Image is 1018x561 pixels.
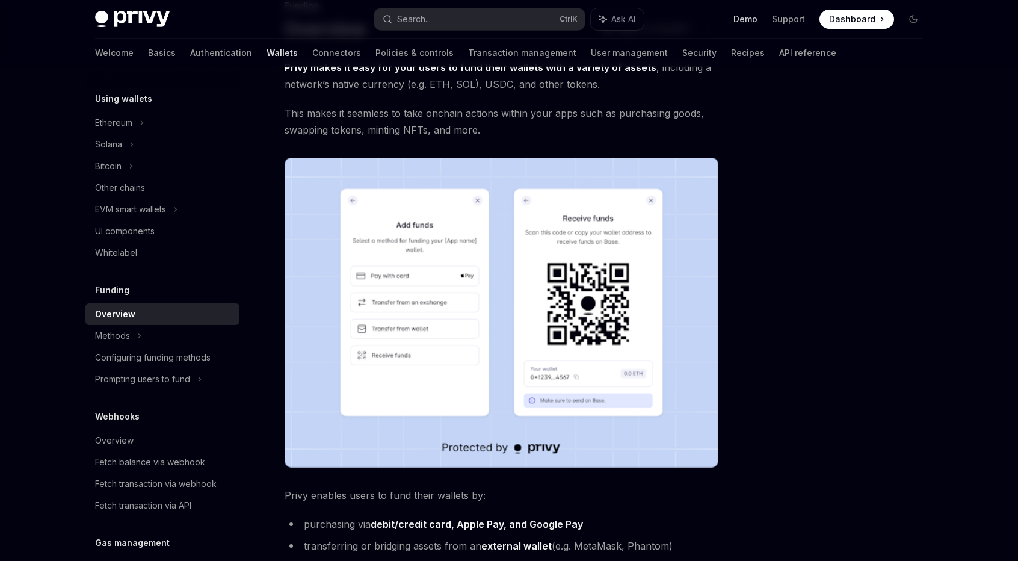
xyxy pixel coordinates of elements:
[371,518,583,530] strong: debit/credit card, Apple Pay, and Google Pay
[95,181,145,195] div: Other chains
[95,455,205,470] div: Fetch balance via webhook
[772,13,805,25] a: Support
[95,116,132,130] div: Ethereum
[285,105,718,138] span: This makes it seamless to take onchain actions within your apps such as purchasing goods, swappin...
[95,372,190,386] div: Prompting users to fund
[95,350,211,365] div: Configuring funding methods
[95,224,155,238] div: UI components
[285,61,656,73] strong: Privy makes it easy for your users to fund their wallets with a variety of assets
[85,303,239,325] a: Overview
[95,433,134,448] div: Overview
[591,8,644,30] button: Ask AI
[95,11,170,28] img: dark logo
[95,329,130,343] div: Methods
[190,39,252,67] a: Authentication
[95,307,135,321] div: Overview
[611,13,635,25] span: Ask AI
[85,473,239,495] a: Fetch transaction via webhook
[95,202,166,217] div: EVM smart wallets
[374,8,585,30] button: Search...CtrlK
[95,498,191,513] div: Fetch transaction via API
[481,540,552,553] a: external wallet
[285,516,718,533] li: purchasing via
[95,246,137,260] div: Whitelabel
[468,39,576,67] a: Transaction management
[731,39,765,67] a: Recipes
[397,12,431,26] div: Search...
[95,39,134,67] a: Welcome
[95,137,122,152] div: Solana
[904,10,923,29] button: Toggle dark mode
[733,13,757,25] a: Demo
[285,59,718,93] span: , including a network’s native currency (e.g. ETH, SOL), USDC, and other tokens.
[375,39,454,67] a: Policies & controls
[829,13,875,25] span: Dashboard
[85,347,239,368] a: Configuring funding methods
[95,283,129,297] h5: Funding
[85,451,239,473] a: Fetch balance via webhook
[682,39,717,67] a: Security
[285,538,718,554] li: transferring or bridging assets from an (e.g. MetaMask, Phantom)
[95,159,122,173] div: Bitcoin
[779,39,836,67] a: API reference
[560,14,578,24] span: Ctrl K
[85,220,239,242] a: UI components
[591,39,668,67] a: User management
[85,495,239,516] a: Fetch transaction via API
[85,242,239,264] a: Whitelabel
[95,477,217,491] div: Fetch transaction via webhook
[371,518,583,531] a: debit/credit card, Apple Pay, and Google Pay
[148,39,176,67] a: Basics
[267,39,298,67] a: Wallets
[285,487,718,504] span: Privy enables users to fund their wallets by:
[312,39,361,67] a: Connectors
[819,10,894,29] a: Dashboard
[95,536,170,550] h5: Gas management
[95,91,152,106] h5: Using wallets
[285,158,718,468] img: images/Funding.png
[85,430,239,451] a: Overview
[95,409,140,424] h5: Webhooks
[85,177,239,199] a: Other chains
